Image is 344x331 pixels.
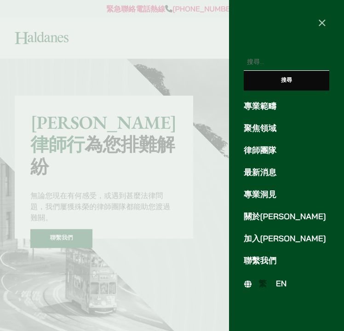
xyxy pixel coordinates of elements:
[271,277,292,291] a: EN
[244,255,329,267] a: 聯繫我們
[244,122,329,135] a: 聚焦領域
[244,188,329,201] a: 專業洞見
[318,14,327,30] span: ×
[244,54,329,71] input: 搜尋關鍵字:
[244,233,329,245] a: 加入[PERSON_NAME]
[244,100,329,113] a: 專業範疇
[258,279,267,289] span: 繁
[276,279,287,289] span: EN
[254,277,271,291] a: 繁
[244,166,329,179] a: 最新消息
[244,71,329,91] input: 搜尋
[244,144,329,157] a: 律師團隊
[244,211,329,223] a: 關於[PERSON_NAME]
